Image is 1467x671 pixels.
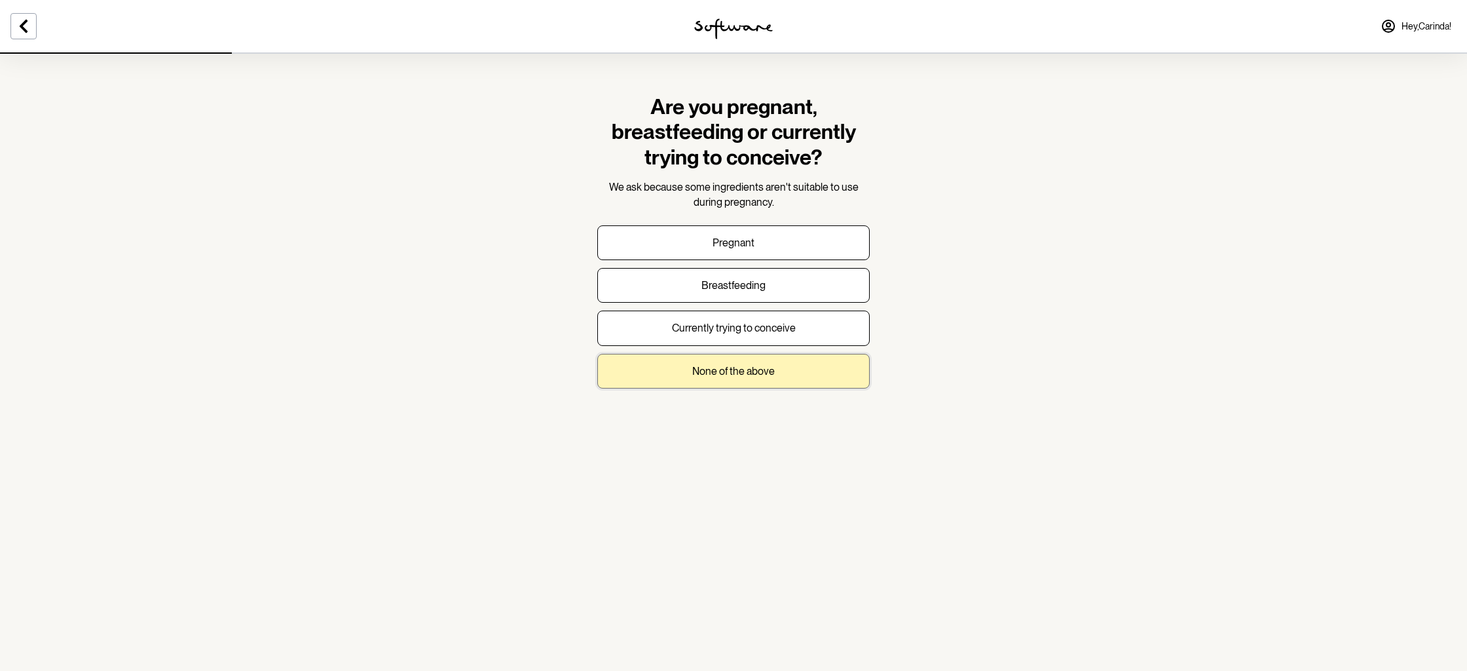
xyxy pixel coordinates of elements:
[609,181,859,208] span: We ask because some ingredients aren't suitable to use during pregnancy.
[672,322,796,334] p: Currently trying to conceive
[597,354,870,389] button: None of the above
[597,225,870,260] button: Pregnant
[701,279,766,292] p: Breastfeeding
[692,365,775,377] p: None of the above
[597,311,870,345] button: Currently trying to conceive
[1402,21,1451,32] span: Hey, Carinda !
[597,268,870,303] button: Breastfeeding
[694,18,773,39] img: software logo
[713,237,754,249] p: Pregnant
[597,94,870,170] h1: Are you pregnant, breastfeeding or currently trying to conceive?
[1373,10,1459,42] a: Hey,Carinda!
